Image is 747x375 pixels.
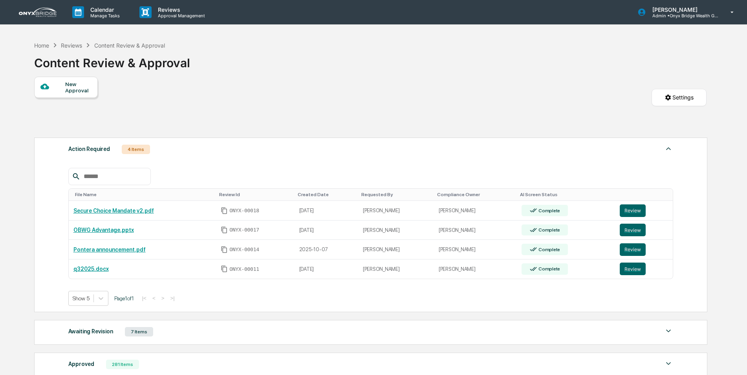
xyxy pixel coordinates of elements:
[19,7,57,17] img: logo
[295,240,358,259] td: 2025-10-07
[434,259,517,279] td: [PERSON_NAME]
[620,243,668,256] a: Review
[229,266,259,272] span: ONYX-00011
[295,259,358,279] td: [DATE]
[722,349,743,370] iframe: Open customer support
[358,221,434,240] td: [PERSON_NAME]
[221,265,228,272] span: Copy Id
[75,192,213,197] div: Toggle SortBy
[125,327,153,336] div: 7 Items
[73,246,146,253] a: Pontera announcement.pdf
[221,226,228,233] span: Copy Id
[664,326,673,336] img: caret
[34,50,190,70] div: Content Review & Approval
[152,13,209,18] p: Approval Management
[537,227,560,233] div: Complete
[68,326,113,336] div: Awaiting Revision
[652,89,707,106] button: Settings
[620,224,668,236] a: Review
[221,207,228,214] span: Copy Id
[537,266,560,272] div: Complete
[84,13,124,18] p: Manage Tasks
[68,144,110,154] div: Action Required
[620,224,646,236] button: Review
[537,247,560,252] div: Complete
[61,42,82,49] div: Reviews
[219,192,291,197] div: Toggle SortBy
[361,192,431,197] div: Toggle SortBy
[620,263,668,275] a: Review
[620,263,646,275] button: Review
[221,246,228,253] span: Copy Id
[646,13,719,18] p: Admin • Onyx Bridge Wealth Group LLC
[620,204,668,217] a: Review
[358,201,434,221] td: [PERSON_NAME]
[73,227,134,233] a: OBWG Advantage.pptx
[122,145,150,154] div: 4 Items
[73,266,109,272] a: q32025.docx
[437,192,514,197] div: Toggle SortBy
[168,295,177,301] button: >|
[295,221,358,240] td: [DATE]
[295,201,358,221] td: [DATE]
[621,192,670,197] div: Toggle SortBy
[94,42,165,49] div: Content Review & Approval
[65,81,92,94] div: New Approval
[520,192,612,197] div: Toggle SortBy
[114,295,134,301] span: Page 1 of 1
[229,227,259,233] span: ONYX-00017
[537,208,560,213] div: Complete
[140,295,149,301] button: |<
[152,6,209,13] p: Reviews
[664,144,673,153] img: caret
[664,359,673,368] img: caret
[620,204,646,217] button: Review
[229,246,259,253] span: ONYX-00014
[620,243,646,256] button: Review
[229,208,259,214] span: ONYX-00018
[68,359,94,369] div: Approved
[434,201,517,221] td: [PERSON_NAME]
[358,240,434,259] td: [PERSON_NAME]
[434,240,517,259] td: [PERSON_NAME]
[150,295,158,301] button: <
[34,42,49,49] div: Home
[73,208,154,214] a: Secure Choice Mandate v2.pdf
[298,192,355,197] div: Toggle SortBy
[159,295,167,301] button: >
[106,360,139,369] div: 281 Items
[84,6,124,13] p: Calendar
[434,221,517,240] td: [PERSON_NAME]
[358,259,434,279] td: [PERSON_NAME]
[646,6,719,13] p: [PERSON_NAME]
